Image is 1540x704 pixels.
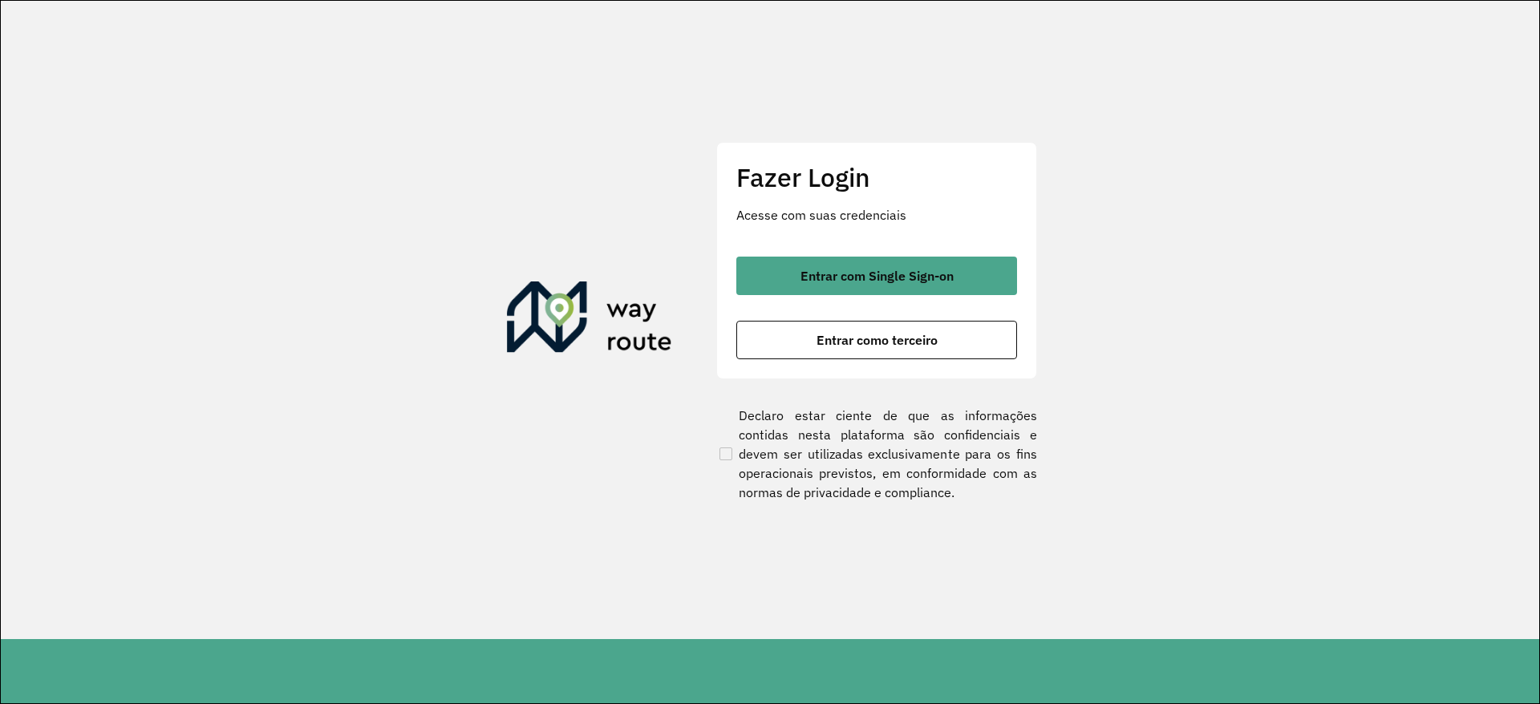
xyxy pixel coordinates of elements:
[736,257,1017,295] button: button
[736,162,1017,192] h2: Fazer Login
[507,281,672,358] img: Roteirizador AmbevTech
[716,406,1037,502] label: Declaro estar ciente de que as informações contidas nesta plataforma são confidenciais e devem se...
[800,269,954,282] span: Entrar com Single Sign-on
[817,334,938,346] span: Entrar como terceiro
[736,205,1017,225] p: Acesse com suas credenciais
[736,321,1017,359] button: button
